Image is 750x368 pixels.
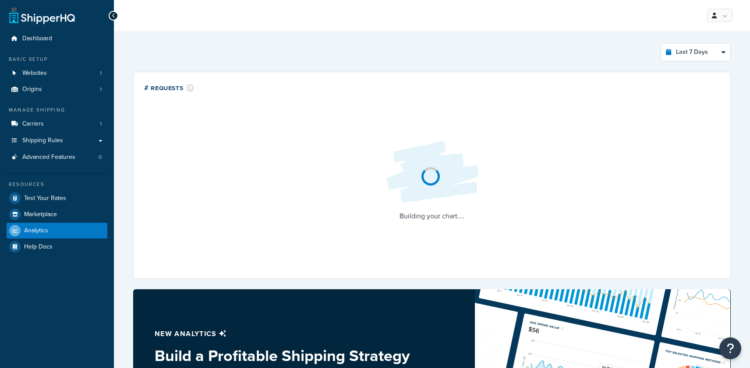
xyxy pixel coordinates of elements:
li: Advanced Features [7,149,107,165]
span: 1 [100,86,102,93]
span: Analytics [24,227,48,235]
span: 1 [100,120,102,128]
span: Dashboard [22,35,52,42]
span: 0 [99,154,102,161]
li: Websites [7,65,107,81]
a: Origins1 [7,81,107,98]
span: Websites [22,70,47,77]
span: Shipping Rules [22,137,63,144]
a: Dashboard [7,31,107,47]
a: Marketplace [7,207,107,222]
a: Carriers1 [7,116,107,132]
li: Carriers [7,116,107,132]
a: Websites1 [7,65,107,81]
span: Help Docs [24,243,53,251]
li: Origins [7,81,107,98]
span: 1 [100,70,102,77]
span: Advanced Features [22,154,75,161]
a: Test Your Rates [7,190,107,206]
span: Carriers [22,120,44,128]
img: Loading... [379,134,485,210]
span: Marketplace [24,211,57,218]
button: Open Resource Center [719,337,741,359]
p: Building your chart.... [379,210,485,222]
a: Shipping Rules [7,133,107,149]
div: Basic Setup [7,56,107,63]
p: New analytics [155,328,411,340]
span: Origins [22,86,42,93]
span: Test Your Rates [24,195,66,202]
h3: Build a Profitable Shipping Strategy [155,347,411,364]
a: Advanced Features0 [7,149,107,165]
div: # Requests [144,83,194,93]
a: Help Docs [7,239,107,255]
div: Manage Shipping [7,106,107,114]
a: Analytics [7,223,107,238]
div: Resources [7,181,107,188]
